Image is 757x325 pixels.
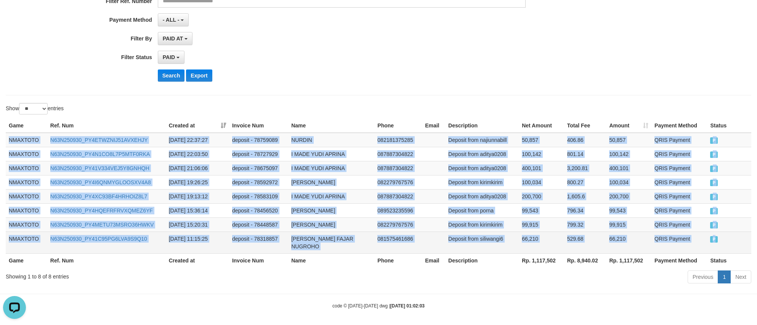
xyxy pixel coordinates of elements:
[651,147,707,161] td: QRIS Payment
[6,119,47,133] th: Game
[288,217,374,232] td: [PERSON_NAME]
[519,217,564,232] td: 99,915
[158,51,184,64] button: PAID
[6,232,47,253] td: NMAXTOTO
[564,232,606,253] td: 529.68
[6,133,47,147] td: NMAXTOTO
[6,270,310,280] div: Showing 1 to 8 of 8 entries
[564,217,606,232] td: 799.32
[50,137,148,143] a: N63N250930_PY4ETWZNIJ51AVXEHJY
[166,203,229,217] td: [DATE] 15:36:14
[606,133,651,147] td: 50,857
[19,103,48,114] select: Showentries
[651,253,707,267] th: Payment Method
[166,253,229,267] th: Created at
[710,166,718,172] span: PAID
[710,180,718,186] span: PAID
[6,217,47,232] td: NMAXTOTO
[288,232,374,253] td: [PERSON_NAME] FAJAR NUGROHO
[445,189,519,203] td: Deposit from aditya0208
[374,133,422,147] td: 082181375285
[163,54,175,60] span: PAID
[229,161,288,175] td: deposit - 78675097
[374,147,422,161] td: 087887304822
[374,217,422,232] td: 082279767576
[288,203,374,217] td: [PERSON_NAME]
[163,35,183,42] span: PAID AT
[564,161,606,175] td: 3,200.81
[519,253,564,267] th: Rp. 1,117,502
[710,208,718,214] span: PAID
[445,253,519,267] th: Description
[710,222,718,228] span: PAID
[564,175,606,189] td: 800.27
[6,253,47,267] th: Game
[6,147,47,161] td: NMAXTOTO
[564,203,606,217] td: 796.34
[445,232,519,253] td: Deposit from siliwangi6
[606,189,651,203] td: 200,700
[606,161,651,175] td: 400,101
[374,253,422,267] th: Phone
[50,193,147,200] a: N63N250930_PY4XC93BF4HRHOIZ8L7
[606,119,651,133] th: Amount: activate to sort column ascending
[730,270,751,283] a: Next
[163,17,180,23] span: - ALL -
[288,189,374,203] td: I MADE YUDI APRINA
[288,175,374,189] td: [PERSON_NAME]
[50,236,147,242] a: N63N250930_PY41C95PG6LVA9S9Q10
[606,217,651,232] td: 99,915
[50,179,151,185] a: N63N250930_PY4I6QNMYGLOOSXV4A8
[229,232,288,253] td: deposit - 78318857
[3,3,26,26] button: Open LiveChat chat widget
[445,175,519,189] td: Deposit from kirimkirim
[651,203,707,217] td: QRIS Payment
[564,253,606,267] th: Rp. 8,940.02
[6,189,47,203] td: NMAXTOTO
[186,69,212,82] button: Export
[50,151,150,157] a: N63N250930_PY4N1CO8L7P5MTF0RKA
[229,189,288,203] td: deposit - 78583109
[166,147,229,161] td: [DATE] 22:03:50
[707,253,751,267] th: Status
[651,161,707,175] td: QRIS Payment
[229,147,288,161] td: deposit - 78727929
[47,119,166,133] th: Ref. Num
[564,189,606,203] td: 1,605.6
[707,119,751,133] th: Status
[710,151,718,158] span: PAID
[651,217,707,232] td: QRIS Payment
[374,161,422,175] td: 087887304822
[445,203,519,217] td: Deposit from porna
[422,253,445,267] th: Email
[651,189,707,203] td: QRIS Payment
[6,203,47,217] td: NMAXTOTO
[374,203,422,217] td: 089523235596
[166,119,229,133] th: Created at: activate to sort column ascending
[606,203,651,217] td: 99,543
[374,119,422,133] th: Phone
[166,175,229,189] td: [DATE] 19:26:25
[710,236,718,243] span: PAID
[606,232,651,253] td: 66,210
[519,175,564,189] td: 100,034
[158,13,189,26] button: - ALL -
[688,270,718,283] a: Previous
[519,189,564,203] td: 200,700
[519,133,564,147] td: 50,857
[445,217,519,232] td: Deposit from kirimkirim
[229,119,288,133] th: Invoice Num
[710,194,718,200] span: PAID
[166,133,229,147] td: [DATE] 22:37:27
[422,119,445,133] th: Email
[166,217,229,232] td: [DATE] 15:20:31
[445,119,519,133] th: Description
[445,147,519,161] td: Deposit from aditya0208
[651,175,707,189] td: QRIS Payment
[166,232,229,253] td: [DATE] 11:15:25
[519,203,564,217] td: 99,543
[332,303,425,309] small: code © [DATE]-[DATE] dwg |
[50,165,149,171] a: N63N250930_PY41V334VEJ5Y8GNHQH
[166,161,229,175] td: [DATE] 21:06:06
[6,161,47,175] td: NMAXTOTO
